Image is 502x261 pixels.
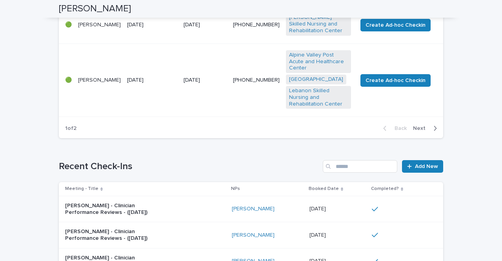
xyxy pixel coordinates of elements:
a: [PERSON_NAME] [232,232,275,239]
p: [DATE] [127,77,177,84]
span: Back [390,126,407,131]
a: Alpine Valley Post Acute and Healthcare Center [289,52,348,71]
p: Meeting - Title [65,184,98,193]
h2: [PERSON_NAME] [59,3,131,15]
p: [DATE] [184,77,227,84]
p: [PERSON_NAME] [78,22,121,28]
tr: 🟢[PERSON_NAME][DATE][DATE][PHONE_NUMBER][PERSON_NAME] Skilled Nursing and Rehabilitation Center C... [59,6,443,44]
tr: [PERSON_NAME] - Clinician Performance Reviews - ([DATE])[PERSON_NAME] [DATE][DATE] [59,222,443,248]
tr: [PERSON_NAME] - Clinician Performance Reviews - ([DATE])[PERSON_NAME] [DATE][DATE] [59,196,443,222]
button: Create Ad-hoc Checkin [360,74,431,87]
p: [DATE] [127,22,177,28]
button: Next [410,125,443,132]
a: [GEOGRAPHIC_DATA] [289,76,343,83]
p: NPs [231,184,240,193]
a: [PERSON_NAME] [232,206,275,212]
span: Next [413,126,430,131]
a: [PHONE_NUMBER] [233,77,280,83]
p: Completed? [371,184,399,193]
p: 🟢 [65,77,72,84]
button: Create Ad-hoc Checkin [360,19,431,31]
p: [DATE] [309,230,327,239]
p: [PERSON_NAME] [78,77,121,84]
a: Add New [402,160,443,173]
span: Create Ad-hoc Checkin [366,21,426,29]
tr: 🟢[PERSON_NAME][DATE][DATE][PHONE_NUMBER]Alpine Valley Post Acute and Healthcare Center [GEOGRAPHI... [59,44,443,117]
span: Create Ad-hoc Checkin [366,77,426,84]
input: Search [323,160,397,173]
a: Lebanon Skilled Nursing and Rehabilitation Center [289,88,348,107]
h1: Recent Check-Ins [59,161,320,172]
span: Add New [415,164,438,169]
p: [DATE] [184,22,227,28]
p: 1 of 2 [59,119,83,138]
p: [PERSON_NAME] - Clinician Performance Reviews - ([DATE]) [65,228,163,242]
p: [PERSON_NAME] - Clinician Performance Reviews - ([DATE]) [65,203,163,216]
p: 🟢 [65,22,72,28]
p: Booked Date [309,184,339,193]
p: [DATE] [309,204,327,212]
button: Back [377,125,410,132]
a: [PERSON_NAME] Skilled Nursing and Rehabilitation Center [289,14,348,34]
a: [PHONE_NUMBER] [233,22,280,27]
